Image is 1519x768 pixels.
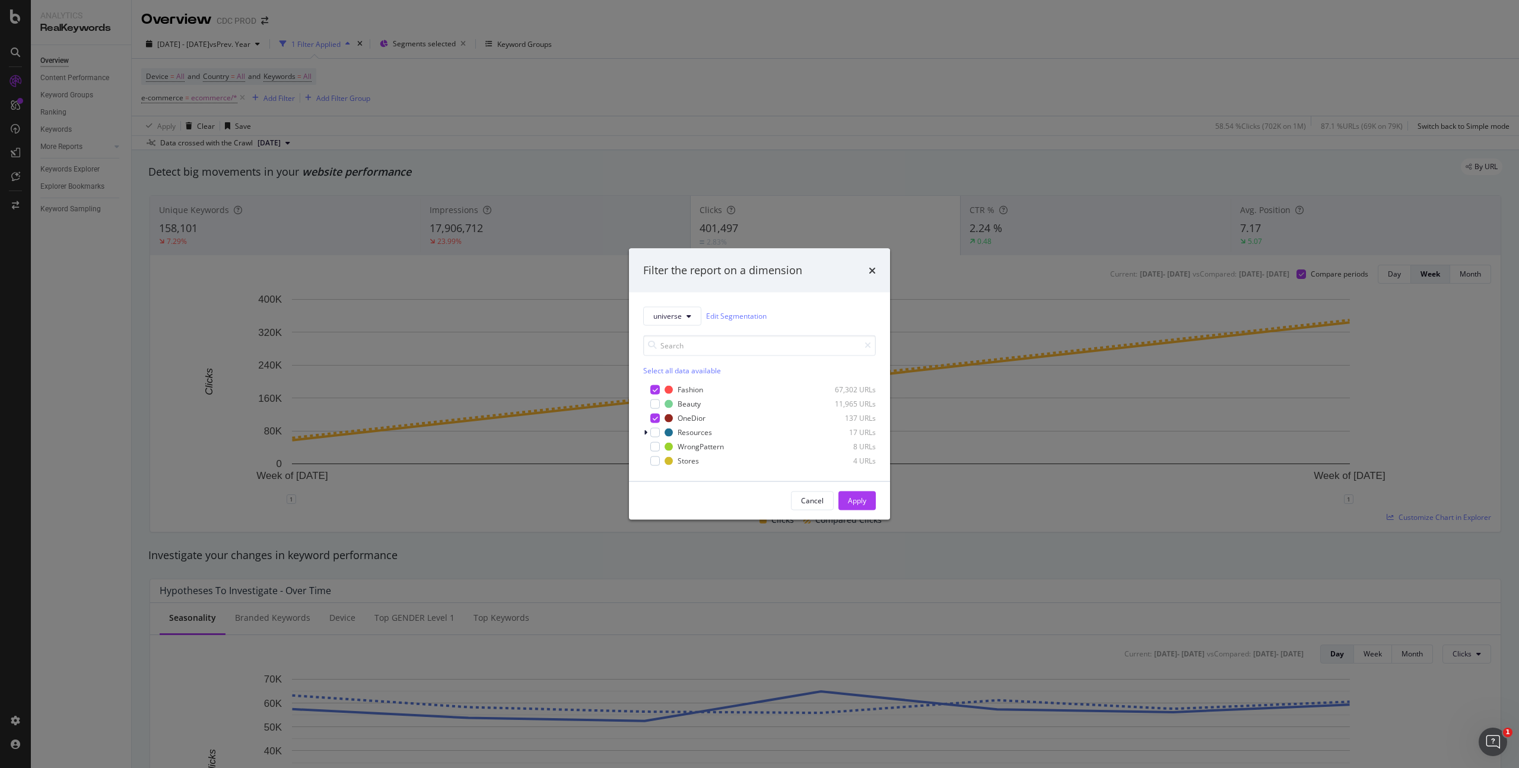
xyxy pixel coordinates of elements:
[818,427,876,437] div: 17 URLs
[643,365,876,375] div: Select all data available
[629,249,890,520] div: modal
[653,311,682,321] span: universe
[643,263,802,278] div: Filter the report on a dimension
[838,491,876,510] button: Apply
[678,442,724,452] div: WrongPattern
[791,491,834,510] button: Cancel
[678,413,706,423] div: OneDior
[801,496,824,506] div: Cancel
[1503,728,1512,737] span: 1
[1479,728,1507,756] iframe: Intercom live chat
[818,385,876,395] div: 67,302 URLs
[818,399,876,409] div: 11,965 URLs
[643,306,701,325] button: universe
[869,263,876,278] div: times
[848,496,866,506] div: Apply
[643,335,876,356] input: Search
[678,427,712,437] div: Resources
[678,385,703,395] div: Fashion
[818,442,876,452] div: 8 URLs
[678,456,699,466] div: Stores
[818,413,876,423] div: 137 URLs
[706,310,767,322] a: Edit Segmentation
[818,456,876,466] div: 4 URLs
[678,399,701,409] div: Beauty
